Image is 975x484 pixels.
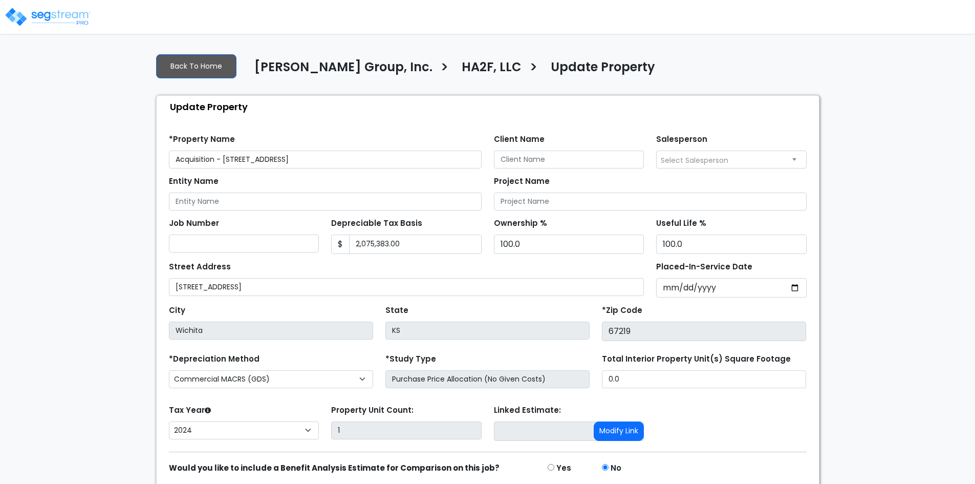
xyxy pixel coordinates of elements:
[169,218,219,229] label: Job Number
[462,60,522,77] h4: HA2F, LLC
[454,60,522,81] a: HA2F, LLC
[169,278,644,296] input: Street Address
[594,422,644,441] button: Modify Link
[169,261,231,273] label: Street Address
[169,405,211,416] label: Tax Year
[331,218,422,229] label: Depreciable Tax Basis
[494,405,561,416] label: Linked Estimate:
[602,370,806,388] input: total square foot
[494,218,547,229] label: Ownership %
[529,59,538,79] h3: >
[247,60,432,81] a: [PERSON_NAME] Group, Inc.
[156,54,236,78] a: Back To Home
[254,60,432,77] h4: [PERSON_NAME] Group, Inc.
[385,353,436,365] label: *Study Type
[494,176,550,187] label: Project Name
[349,235,482,254] input: 0.00
[602,305,642,317] label: *Zip Code
[169,176,219,187] label: Entity Name
[169,151,482,169] input: Property Name
[494,193,807,211] input: Project Name
[440,59,449,79] h3: >
[4,7,91,27] img: logo_pro_r.png
[656,218,706,229] label: Useful Life %
[543,60,655,81] a: Update Property
[494,235,644,254] input: Ownership
[551,60,655,77] h4: Update Property
[169,134,235,145] label: *Property Name
[602,353,791,365] label: Total Interior Property Unit(s) Square Footage
[556,462,571,474] label: Yes
[661,155,728,165] span: Select Salesperson
[494,151,644,169] input: Client Name
[656,261,752,273] label: Placed-In-Service Date
[169,353,259,365] label: *Depreciation Method
[656,134,707,145] label: Salesperson
[331,422,482,439] input: Building Count
[169,193,482,211] input: Entity Name
[494,134,545,145] label: Client Name
[656,235,807,254] input: Depreciation
[602,322,806,341] input: Zip Code
[331,235,350,254] span: $
[385,305,408,317] label: State
[162,96,819,118] div: Update Property
[169,305,185,317] label: City
[169,462,500,473] strong: Would you like to include a Benefit Analysis Estimate for Comparison on this job?
[611,462,621,474] label: No
[331,405,414,416] label: Property Unit Count:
